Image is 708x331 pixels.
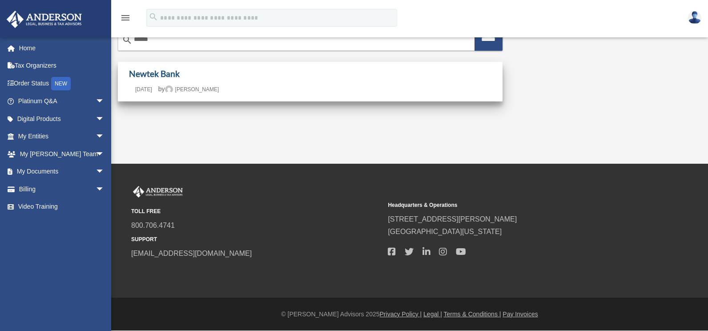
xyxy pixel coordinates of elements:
[444,311,501,318] a: Terms & Conditions |
[96,128,113,146] span: arrow_drop_down
[120,16,131,23] a: menu
[120,12,131,23] i: menu
[165,86,219,93] a: [PERSON_NAME]
[158,85,219,93] span: by
[503,311,538,318] a: Pay Invoices
[6,163,118,181] a: My Documentsarrow_drop_down
[96,93,113,111] span: arrow_drop_down
[129,69,180,79] a: Newtek Bank
[131,207,382,216] small: TOLL FREE
[6,110,118,128] a: Digital Productsarrow_drop_down
[6,57,118,75] a: Tax Organizers
[96,110,113,128] span: arrow_drop_down
[96,163,113,181] span: arrow_drop_down
[388,228,502,235] a: [GEOGRAPHIC_DATA][US_STATE]
[122,35,133,45] i: search
[6,74,118,93] a: Order StatusNEW
[51,77,71,90] div: NEW
[4,11,84,28] img: Anderson Advisors Platinum Portal
[131,235,382,244] small: SUPPORT
[6,39,113,57] a: Home
[688,11,701,24] img: User Pic
[131,186,185,198] img: Anderson Advisors Platinum Portal
[423,311,442,318] a: Legal |
[129,86,158,93] a: [DATE]
[6,128,118,145] a: My Entitiesarrow_drop_down
[6,180,118,198] a: Billingarrow_drop_down
[131,222,175,229] a: 800.706.4741
[6,145,118,163] a: My [PERSON_NAME] Teamarrow_drop_down
[96,145,113,163] span: arrow_drop_down
[131,250,252,257] a: [EMAIL_ADDRESS][DOMAIN_NAME]
[380,311,422,318] a: Privacy Policy |
[111,309,708,320] div: © [PERSON_NAME] Advisors 2025
[96,180,113,198] span: arrow_drop_down
[6,198,118,216] a: Video Training
[149,12,158,22] i: search
[6,93,118,110] a: Platinum Q&Aarrow_drop_down
[388,201,638,210] small: Headquarters & Operations
[388,215,517,223] a: [STREET_ADDRESS][PERSON_NAME]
